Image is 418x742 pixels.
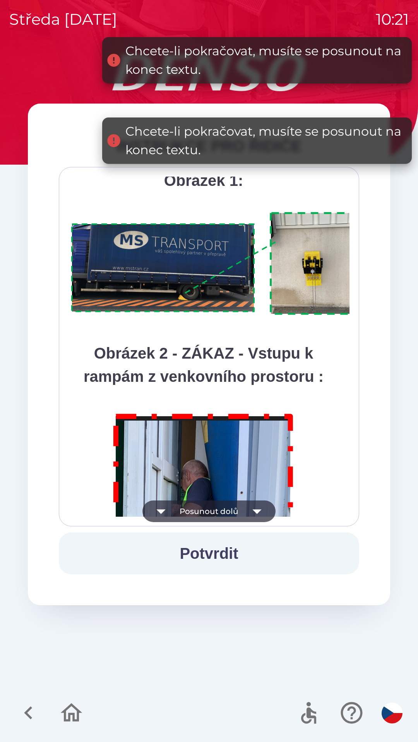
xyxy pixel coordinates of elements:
[104,403,303,688] img: M8MNayrTL6gAAAABJRU5ErkJggg==
[84,345,324,385] strong: Obrázek 2 - ZÁKAZ - Vstupu k rampám z venkovního prostoru :
[9,8,117,31] p: středa [DATE]
[382,703,403,723] img: cs flag
[164,172,243,189] strong: Obrázek 1:
[125,122,404,159] div: Chcete-li pokračovat, musíte se posunout na konec textu.
[142,500,276,522] button: Posunout dolů
[28,54,390,91] img: Logo
[125,42,404,79] div: Chcete-li pokračovat, musíte se posunout na konec textu.
[376,8,409,31] p: 10:21
[59,533,359,574] button: Potvrdit
[69,208,369,320] img: A1ym8hFSA0ukAAAAAElFTkSuQmCC
[59,134,359,158] div: INSTRUKCE PRO ŘIDIČE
